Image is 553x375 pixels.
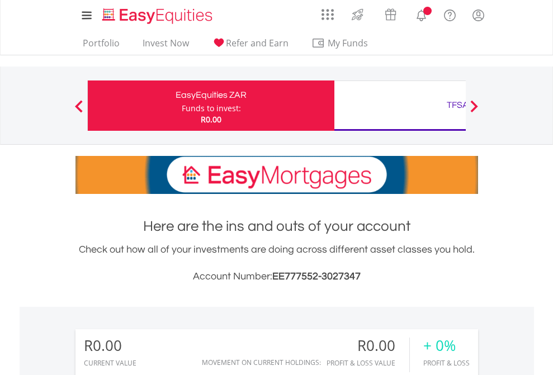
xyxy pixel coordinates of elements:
[78,37,124,55] a: Portfolio
[272,271,361,282] span: EE777552-3027347
[75,156,478,194] img: EasyMortage Promotion Banner
[322,8,334,21] img: grid-menu-icon.svg
[226,37,289,49] span: Refer and Earn
[436,3,464,25] a: FAQ's and Support
[463,106,485,117] button: Next
[314,3,341,21] a: AppsGrid
[98,3,217,25] a: Home page
[207,37,293,55] a: Refer and Earn
[68,106,90,117] button: Previous
[138,37,193,55] a: Invest Now
[94,87,328,103] div: EasyEquities ZAR
[374,3,407,23] a: Vouchers
[348,6,367,23] img: thrive-v2.svg
[311,36,385,50] span: My Funds
[381,6,400,23] img: vouchers-v2.svg
[84,359,136,367] div: CURRENT VALUE
[464,3,493,27] a: My Profile
[423,338,470,354] div: + 0%
[84,338,136,354] div: R0.00
[201,114,221,125] span: R0.00
[423,359,470,367] div: Profit & Loss
[100,7,217,25] img: EasyEquities_Logo.png
[75,269,478,284] h3: Account Number:
[202,359,321,366] div: Movement on Current Holdings:
[182,103,241,114] div: Funds to invest:
[407,3,436,25] a: Notifications
[75,216,478,236] h1: Here are the ins and outs of your account
[327,359,409,367] div: Profit & Loss Value
[327,338,409,354] div: R0.00
[75,242,478,284] div: Check out how all of your investments are doing across different asset classes you hold.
